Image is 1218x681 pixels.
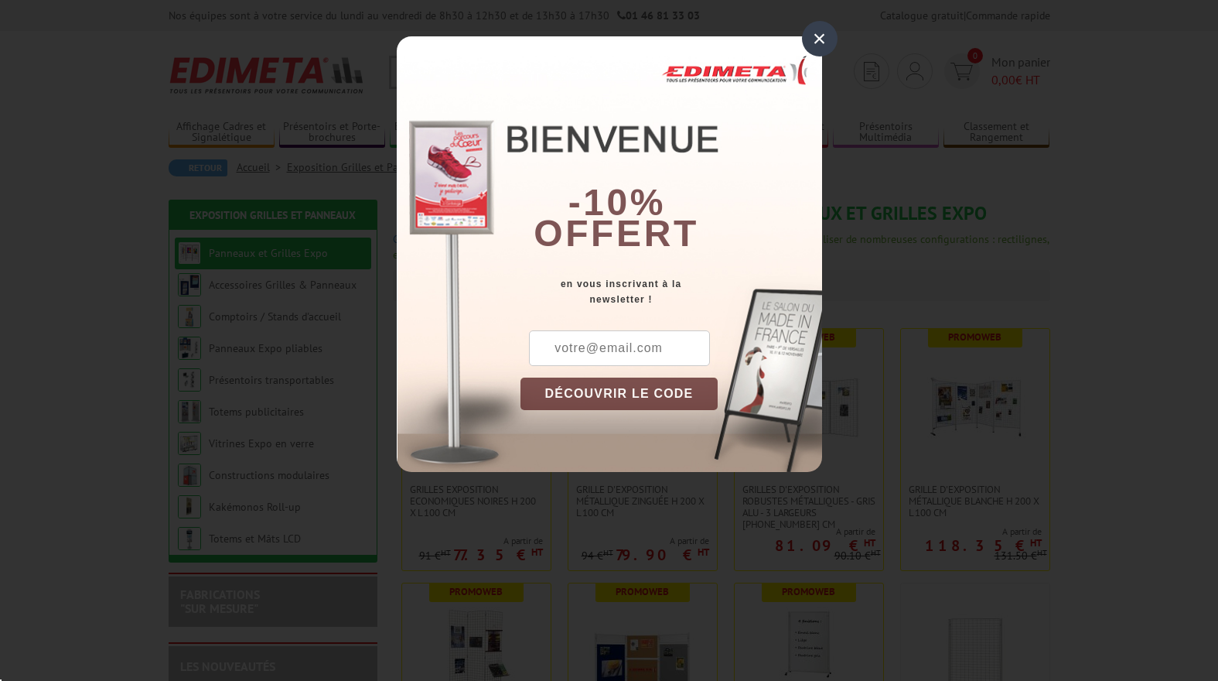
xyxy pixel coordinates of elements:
[520,276,822,307] div: en vous inscrivant à la newsletter !
[568,182,666,223] b: -10%
[529,330,710,366] input: votre@email.com
[802,21,838,56] div: ×
[534,213,699,254] font: offert
[520,378,718,410] button: DÉCOUVRIR LE CODE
